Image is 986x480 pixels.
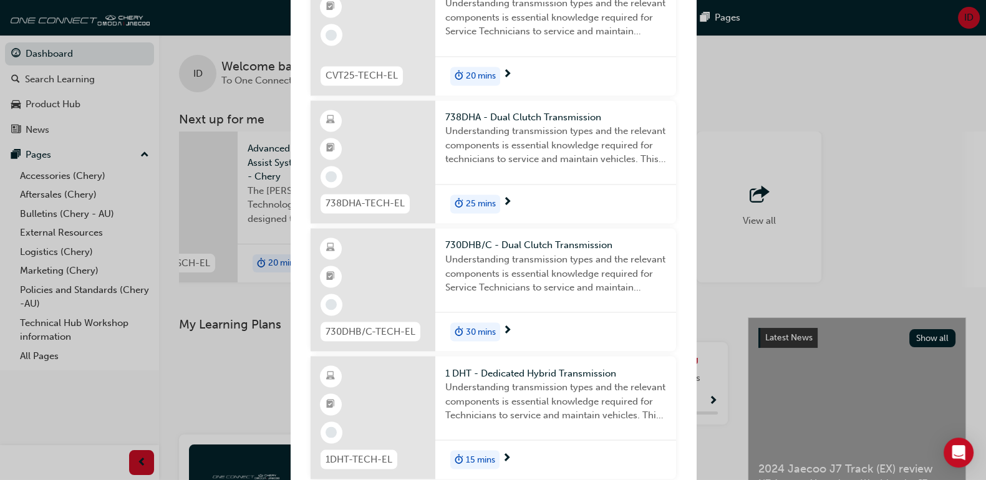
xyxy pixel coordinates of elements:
div: Open Intercom Messenger [944,438,974,468]
span: 1DHT-TECH-EL [326,452,392,466]
span: learningResourceType_ELEARNING-icon [326,240,335,256]
span: duration-icon [455,324,463,340]
span: next-icon [502,453,511,464]
span: CVT25-TECH-EL [326,69,398,83]
span: duration-icon [455,68,463,84]
span: duration-icon [455,451,463,468]
span: 730DHB/C - Dual Clutch Transmission [445,238,666,252]
span: 1 DHT - Dedicated Hybrid Transmission [445,366,666,380]
span: booktick-icon [326,140,335,156]
a: 730DHB/C-TECH-EL730DHB/C - Dual Clutch TransmissionUnderstanding transmission types and the relev... [311,228,676,351]
span: learningRecordVerb_NONE-icon [326,299,337,310]
span: next-icon [503,197,512,208]
span: Understanding transmission types and the relevant components is essential knowledge required for ... [445,380,666,422]
span: 738DHA-TECH-EL [326,196,405,211]
span: learningResourceType_ELEARNING-icon [326,368,335,384]
span: learningResourceType_ELEARNING-icon [326,112,335,128]
span: Understanding transmission types and the relevant components is essential knowledge required for ... [445,252,666,294]
a: 738DHA-TECH-EL738DHA - Dual Clutch TransmissionUnderstanding transmission types and the relevant ... [311,100,676,223]
span: Understanding transmission types and the relevant components is essential knowledge required for ... [445,124,666,166]
span: 20 mins [466,69,496,84]
span: duration-icon [455,196,463,212]
span: learningRecordVerb_NONE-icon [326,29,337,41]
a: 1DHT-TECH-EL1 DHT - Dedicated Hybrid TransmissionUnderstanding transmission types and the relevan... [311,356,676,479]
span: 730DHB/C-TECH-EL [326,324,415,338]
span: 30 mins [466,325,496,339]
span: 15 mins [466,453,495,467]
span: 738DHA - Dual Clutch Transmission [445,110,666,125]
span: next-icon [503,325,512,336]
span: booktick-icon [326,396,335,412]
span: learningRecordVerb_NONE-icon [326,171,337,182]
span: next-icon [503,69,512,80]
span: learningRecordVerb_NONE-icon [326,426,337,438]
span: 25 mins [466,197,496,211]
span: booktick-icon [326,268,335,284]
